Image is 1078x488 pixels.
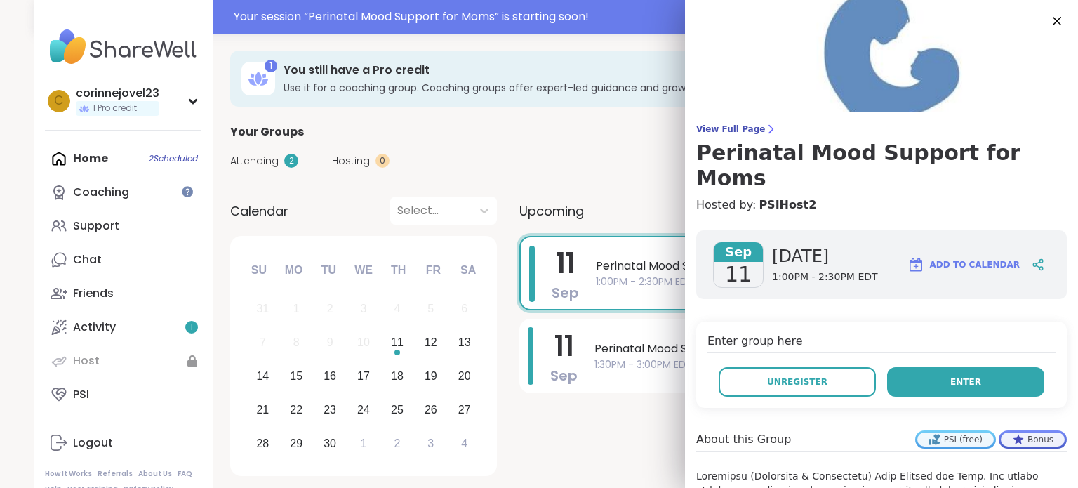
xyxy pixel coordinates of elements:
div: Not available Tuesday, September 2nd, 2025 [315,294,345,324]
div: 14 [256,367,269,385]
div: 7 [260,333,266,352]
div: 24 [357,400,370,419]
span: Sep [552,283,579,303]
div: Friends [73,286,114,301]
h4: Hosted by: [696,197,1067,213]
span: 1:30PM - 3:00PM EDT [594,357,1002,372]
div: Not available Monday, September 1st, 2025 [281,294,312,324]
div: Choose Friday, September 19th, 2025 [415,362,446,392]
div: 31 [256,299,269,318]
div: Coaching [73,185,129,200]
div: Choose Thursday, September 18th, 2025 [382,362,413,392]
div: Choose Monday, September 15th, 2025 [281,362,312,392]
div: 3 [361,299,367,318]
a: PSI [45,378,201,411]
span: 1 [190,322,193,334]
div: Your session “ Perinatal Mood Support for Moms ” is starting soon! [234,8,1036,25]
a: Referrals [98,469,133,479]
div: Not available Wednesday, September 10th, 2025 [349,328,379,358]
div: 11 [391,333,404,352]
div: Choose Tuesday, September 30th, 2025 [315,428,345,459]
div: Not available Friday, September 5th, 2025 [415,294,446,324]
div: 15 [290,367,302,385]
a: Support [45,209,201,243]
div: Choose Wednesday, October 1st, 2025 [349,428,379,459]
div: 1 [293,299,300,318]
span: 1:00PM - 2:30PM EDT [596,275,1001,289]
div: Choose Tuesday, September 16th, 2025 [315,362,345,392]
a: View Full PagePerinatal Mood Support for Moms [696,124,1067,191]
span: Perinatal Mood Support for Moms [594,341,1002,357]
span: 11 [554,327,574,366]
div: Choose Saturday, September 13th, 2025 [449,328,479,358]
div: Choose Wednesday, September 17th, 2025 [349,362,379,392]
div: 12 [425,333,437,352]
span: 11 [556,244,575,283]
div: 29 [290,434,302,453]
div: PSI (free) [917,433,994,447]
div: Not available Tuesday, September 9th, 2025 [315,328,345,358]
a: Logout [45,426,201,460]
div: corinnejovel23 [76,86,159,101]
h3: Perinatal Mood Support for Moms [696,140,1067,191]
h3: Use it for a coaching group. Coaching groups offer expert-led guidance and growth tools. [284,81,860,95]
button: Enter [887,367,1044,397]
div: 8 [293,333,300,352]
div: Choose Saturday, September 20th, 2025 [449,362,479,392]
div: 3 [427,434,434,453]
div: Bonus [1001,433,1065,447]
div: 26 [425,400,437,419]
div: 23 [324,400,336,419]
div: Not available Sunday, August 31st, 2025 [248,294,278,324]
div: 1 [361,434,367,453]
div: Choose Monday, September 29th, 2025 [281,428,312,459]
div: 2 [327,299,333,318]
div: 6 [461,299,467,318]
iframe: Spotlight [182,186,193,197]
div: 21 [256,400,269,419]
span: Calendar [230,202,288,220]
div: Choose Saturday, October 4th, 2025 [449,428,479,459]
a: Host [45,344,201,378]
div: 16 [324,367,336,385]
div: 10 [357,333,370,352]
div: 5 [427,299,434,318]
span: 1:00PM - 2:30PM EDT [772,270,878,284]
a: Friends [45,277,201,310]
div: 28 [256,434,269,453]
div: Choose Sunday, September 14th, 2025 [248,362,278,392]
div: 30 [324,434,336,453]
div: Choose Thursday, September 11th, 2025 [382,328,413,358]
div: 20 [458,367,471,385]
div: Activity [73,319,116,335]
div: Choose Thursday, October 2nd, 2025 [382,428,413,459]
span: Your Groups [230,124,304,140]
span: Perinatal Mood Support for Moms [596,258,1001,275]
span: Attending [230,154,279,169]
div: 9 [327,333,333,352]
a: FAQ [178,469,192,479]
div: Logout [73,435,113,451]
div: 13 [458,333,471,352]
span: 1 Pro credit [93,103,137,114]
div: 25 [391,400,404,419]
a: How It Works [45,469,92,479]
div: We [348,255,379,286]
div: PSI [73,387,89,402]
div: 22 [290,400,302,419]
span: View Full Page [696,124,1067,135]
div: Not available Wednesday, September 3rd, 2025 [349,294,379,324]
div: Support [73,218,119,234]
span: Sep [714,242,763,262]
h4: Enter group here [707,333,1056,353]
div: Mo [278,255,309,286]
div: 19 [425,367,437,385]
div: Su [244,255,274,286]
div: 27 [458,400,471,419]
span: c [55,92,64,110]
div: month 2025-09 [246,292,481,460]
div: Choose Friday, September 12th, 2025 [415,328,446,358]
div: 1 [265,60,277,72]
h4: About this Group [696,431,791,448]
button: Unregister [719,367,876,397]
